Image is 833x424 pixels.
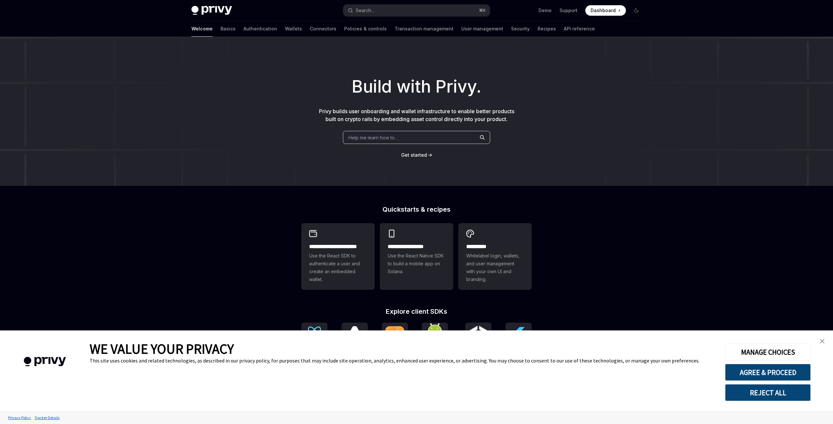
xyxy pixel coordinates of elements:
[243,21,277,37] a: Authentication
[10,74,823,99] h1: Build with Privy.
[221,21,236,37] a: Basics
[309,252,367,283] span: Use the React SDK to authenticate a user and create an embedded wallet.
[479,8,486,13] span: ⌘ K
[466,252,524,283] span: Whitelabel login, wallets, and user management with your own UI and branding.
[424,323,445,348] img: Android (Kotlin)
[191,21,213,37] a: Welcome
[468,325,489,346] img: Unity
[380,223,453,290] a: **** **** **** ***Use the React Native SDK to build a mobile app on Solana.
[348,134,398,141] span: Help me learn how to…
[301,308,532,315] h2: Explore client SDKs
[90,340,234,357] span: WE VALUE YOUR PRIVACY
[465,323,491,357] a: UnityUnity
[33,412,61,423] a: Tracker Details
[344,326,365,345] img: React Native
[342,323,368,357] a: React NativeReact Native
[310,21,336,37] a: Connectors
[816,335,829,348] a: close banner
[631,5,642,16] button: Toggle dark mode
[539,7,552,14] a: Demo
[725,364,811,381] button: AGREE & PROCEED
[511,21,530,37] a: Security
[725,384,811,401] button: REJECT ALL
[319,108,514,122] span: Privy builds user onboarding and wallet infrastructure to enable better products built on crypto ...
[382,323,408,357] a: iOS (Swift)iOS (Swift)
[395,21,453,37] a: Transaction management
[301,206,532,213] h2: Quickstarts & recipes
[343,5,490,16] button: Search...⌘K
[388,252,445,275] span: Use the React Native SDK to build a mobile app on Solana.
[591,7,616,14] span: Dashboard
[10,347,80,376] img: company logo
[508,325,529,346] img: Flutter
[90,357,715,364] div: This site uses cookies and related technologies, as described in our privacy policy, for purposes...
[7,412,33,423] a: Privacy Policy
[191,6,232,15] img: dark logo
[559,7,577,14] a: Support
[356,7,374,14] div: Search...
[820,339,824,344] img: close banner
[538,21,556,37] a: Recipes
[422,323,451,357] a: Android (Kotlin)Android (Kotlin)
[725,344,811,361] button: MANAGE CHOICES
[384,326,405,345] img: iOS (Swift)
[585,5,626,16] a: Dashboard
[301,323,328,357] a: ReactReact
[564,21,595,37] a: API reference
[285,21,302,37] a: Wallets
[401,152,427,158] a: Get started
[505,323,532,357] a: FlutterFlutter
[304,327,325,345] img: React
[461,21,503,37] a: User management
[344,21,387,37] a: Policies & controls
[458,223,532,290] a: **** *****Whitelabel login, wallets, and user management with your own UI and branding.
